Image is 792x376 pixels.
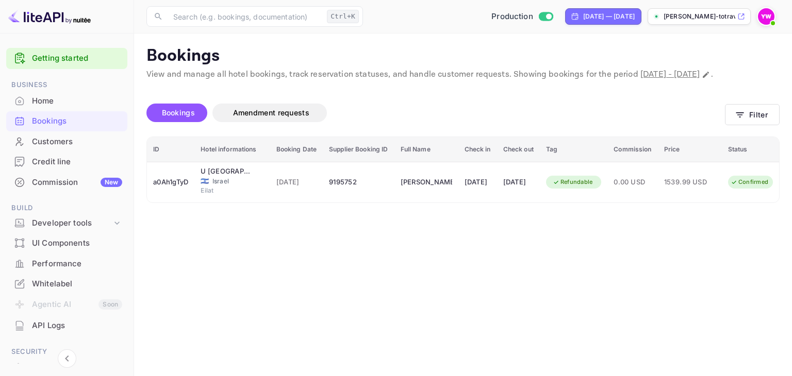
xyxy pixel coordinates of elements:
[6,316,127,335] a: API Logs
[491,11,533,23] span: Production
[329,174,388,191] div: 9195752
[147,137,787,202] table: booking table
[212,177,264,186] span: Israel
[497,137,540,162] th: Check out
[32,320,122,332] div: API Logs
[725,104,780,125] button: Filter
[32,95,122,107] div: Home
[6,254,127,274] div: Performance
[32,136,122,148] div: Customers
[32,177,122,189] div: Commission
[6,48,127,69] div: Getting started
[32,362,122,373] div: Team management
[6,79,127,91] span: Business
[6,152,127,172] div: Credit line
[6,111,127,131] div: Bookings
[6,346,127,357] span: Security
[146,69,780,81] p: View and manage all hotel bookings, track reservation statuses, and handle customer requests. Sho...
[32,217,112,229] div: Developer tools
[458,137,497,162] th: Check in
[6,111,127,130] a: Bookings
[6,274,127,293] a: Whitelabel
[327,10,359,23] div: Ctrl+K
[32,53,122,64] a: Getting started
[6,254,127,273] a: Performance
[6,132,127,152] div: Customers
[194,137,270,162] th: Hotel informations
[401,174,452,191] div: LEE BAREL
[233,108,309,117] span: Amendment requests
[162,108,195,117] span: Bookings
[6,91,127,110] a: Home
[394,137,458,162] th: Full Name
[153,174,188,191] div: a0Ah1gTyD
[701,70,711,80] button: Change date range
[6,132,127,151] a: Customers
[724,176,775,189] div: Confirmed
[614,177,651,188] span: 0.00 USD
[6,316,127,336] div: API Logs
[167,6,323,27] input: Search (e.g. bookings, documentation)
[8,8,91,25] img: LiteAPI logo
[6,91,127,111] div: Home
[101,178,122,187] div: New
[323,137,394,162] th: Supplier Booking ID
[658,137,722,162] th: Price
[758,8,774,25] img: Yahav Winkler
[6,152,127,171] a: Credit line
[487,11,557,23] div: Switch to Sandbox mode
[583,12,635,21] div: [DATE] — [DATE]
[640,69,700,80] span: [DATE] - [DATE]
[607,137,657,162] th: Commission
[146,104,725,122] div: account-settings tabs
[465,174,491,191] div: [DATE]
[32,237,122,249] div: UI Components
[540,137,608,162] th: Tag
[146,46,780,66] p: Bookings
[6,202,127,214] span: Build
[664,177,716,188] span: 1539.99 USD
[276,177,317,188] span: [DATE]
[546,176,600,189] div: Refundable
[6,233,127,253] div: UI Components
[32,115,122,127] div: Bookings
[503,174,534,191] div: [DATE]
[32,156,122,168] div: Credit line
[270,137,323,162] th: Booking Date
[6,173,127,193] div: CommissionNew
[6,214,127,232] div: Developer tools
[58,349,76,368] button: Collapse navigation
[664,12,735,21] p: [PERSON_NAME]-totravel...
[6,173,127,192] a: CommissionNew
[6,233,127,252] a: UI Components
[722,137,787,162] th: Status
[32,278,122,290] div: Whitelabel
[6,274,127,294] div: Whitelabel
[32,258,122,270] div: Performance
[201,186,252,195] span: Eilat
[201,166,252,177] div: U Magic Palace
[147,137,194,162] th: ID
[201,178,209,184] span: Israel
